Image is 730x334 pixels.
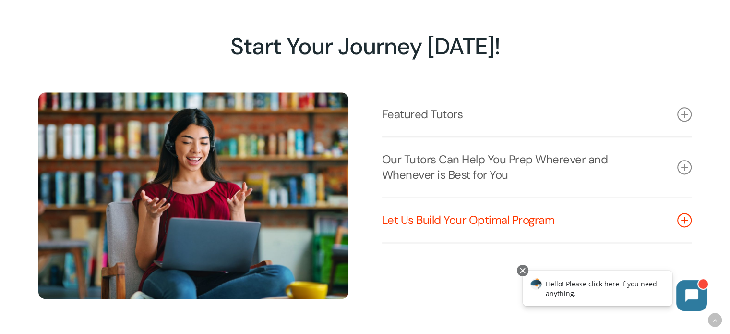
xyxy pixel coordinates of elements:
img: Online Tutoring 7 [38,92,348,299]
h2: Start Your Journey [DATE]! [38,33,691,61]
a: Our Tutors Can Help You Prep Wherever and Whenever is Best for You [382,137,692,197]
iframe: Chatbot [513,263,717,321]
a: Featured Tutors [382,92,692,136]
a: Let Us Build Your Optimal Program [382,198,692,242]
